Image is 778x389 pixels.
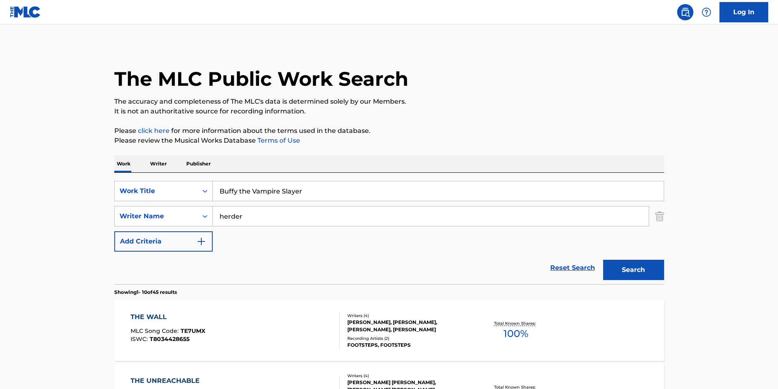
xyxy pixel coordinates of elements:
span: MLC Song Code : [131,327,181,335]
form: Search Form [114,181,664,284]
p: It is not an authoritative source for recording information. [114,106,664,116]
p: Writer [148,155,169,172]
div: [PERSON_NAME], [PERSON_NAME], [PERSON_NAME], [PERSON_NAME] [347,319,470,333]
button: Search [603,260,664,280]
a: Reset Search [546,259,599,277]
p: The accuracy and completeness of The MLC's data is determined solely by our Members. [114,97,664,106]
h1: The MLC Public Work Search [114,67,408,91]
p: Please review the Musical Works Database [114,136,664,146]
p: Work [114,155,133,172]
p: Publisher [184,155,213,172]
span: TE7UMX [181,327,205,335]
a: Log In [719,2,768,22]
div: Work Title [120,186,193,196]
div: FOOTSTEPS, FOOTSTEPS [347,341,470,349]
div: Writer Name [120,211,193,221]
a: click here [138,127,170,135]
div: Recording Artists ( 2 ) [347,335,470,341]
div: THE WALL [131,312,205,322]
p: Showing 1 - 10 of 45 results [114,289,177,296]
span: 100 % [503,326,528,341]
span: ISWC : [131,335,150,343]
img: help [702,7,711,17]
img: 9d2ae6d4665cec9f34b9.svg [196,237,206,246]
a: Terms of Use [256,137,300,144]
div: Help [698,4,715,20]
div: Writers ( 4 ) [347,313,470,319]
img: Delete Criterion [655,206,664,226]
button: Add Criteria [114,231,213,252]
span: T8034428655 [150,335,190,343]
div: THE UNREACHABLE [131,376,205,386]
a: Public Search [677,4,693,20]
img: MLC Logo [10,6,41,18]
img: search [680,7,690,17]
p: Total Known Shares: [494,320,538,326]
div: Writers ( 4 ) [347,373,470,379]
p: Please for more information about the terms used in the database. [114,126,664,136]
a: THE WALLMLC Song Code:TE7UMXISWC:T8034428655Writers (4)[PERSON_NAME], [PERSON_NAME], [PERSON_NAME... [114,300,664,361]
